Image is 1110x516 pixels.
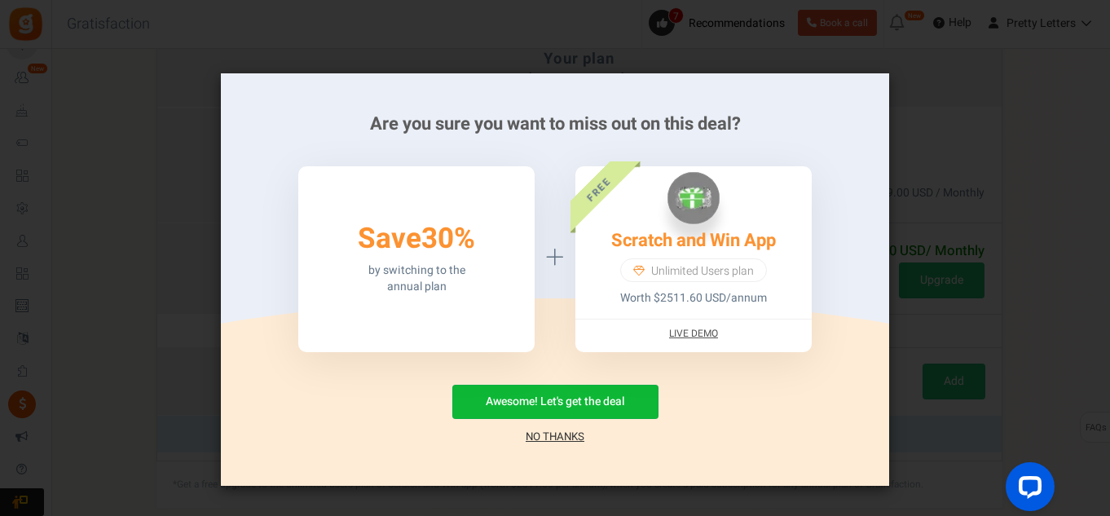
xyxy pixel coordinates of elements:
a: Scratch and Win App [611,227,776,254]
span: Unlimited Users plan [651,263,754,280]
button: Awesome! Let's get the deal [452,385,659,419]
a: No Thanks [526,429,584,445]
p: Worth $2511.60 USD/annum [620,290,767,307]
div: FREE [547,137,650,240]
h3: Save [358,223,475,255]
a: Live Demo [669,327,718,341]
span: 30% [421,218,475,260]
img: Scratch and Win [667,172,720,224]
h2: Are you sure you want to miss out on this deal? [245,114,865,134]
p: by switching to the annual plan [368,262,465,295]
